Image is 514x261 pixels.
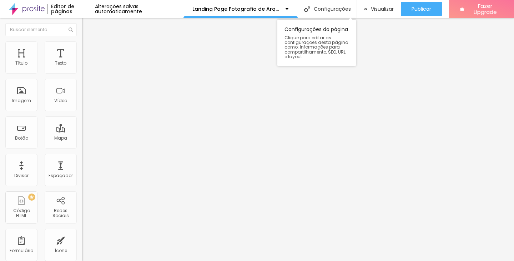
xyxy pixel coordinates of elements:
div: Título [15,61,27,66]
div: Formulário [10,248,33,253]
div: Redes Sociais [46,208,75,219]
button: Publicar [401,2,442,16]
div: Texto [55,61,66,66]
input: Buscar elemento [5,23,77,36]
img: view-1.svg [364,6,367,12]
div: Configurações da página [277,20,356,66]
button: Visualizar [357,2,400,16]
img: Icone [304,6,310,12]
iframe: Editor [82,18,514,261]
div: Editor de páginas [47,4,95,14]
p: Landing Page Fotografia de Arquitetura [192,6,280,11]
span: Publicar [412,6,431,12]
div: Código HTML [7,208,35,219]
div: Alterações salvas automaticamente [95,4,183,14]
div: Vídeo [54,98,67,103]
span: Fazer Upgrade [467,3,503,15]
div: Espaçador [49,173,73,178]
div: Divisor [14,173,29,178]
span: Clique para editar as configurações desta página como: Informações para compartilhamento, SEO, UR... [284,35,349,59]
div: Botão [15,136,28,141]
div: Ícone [55,248,67,253]
div: Imagem [12,98,31,103]
span: Visualizar [371,6,394,12]
div: Mapa [54,136,67,141]
img: Icone [69,27,73,32]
